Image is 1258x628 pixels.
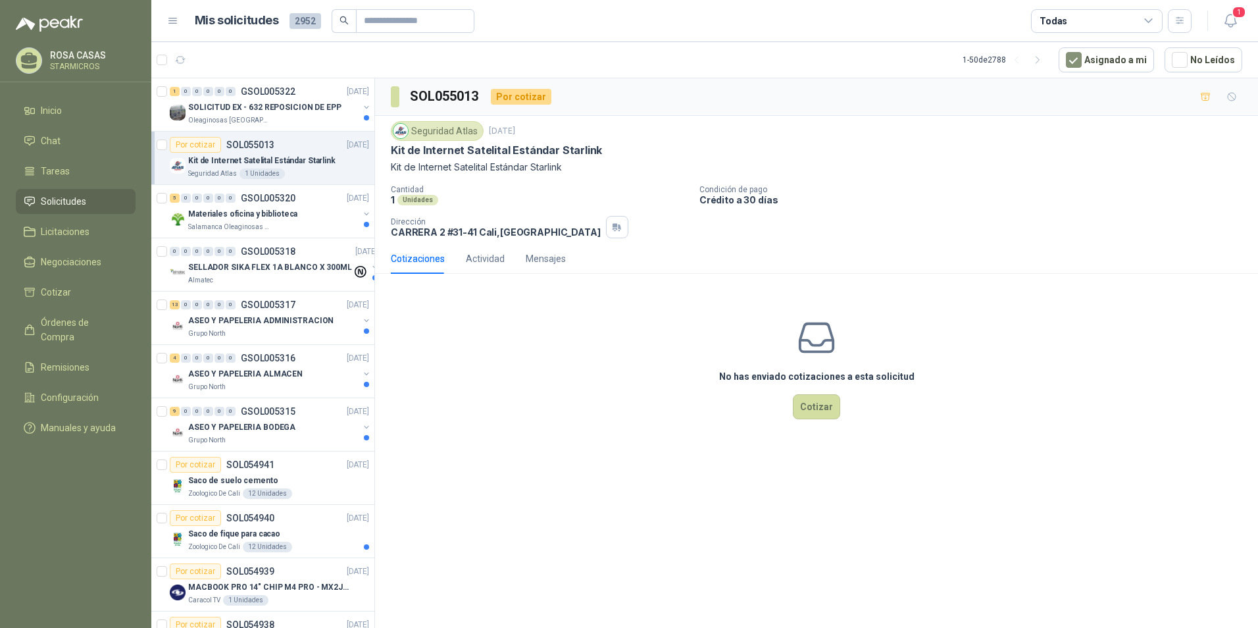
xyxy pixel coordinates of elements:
a: 13 0 0 0 0 0 GSOL005317[DATE] Company LogoASEO Y PAPELERIA ADMINISTRACIONGrupo North [170,297,372,339]
p: [DATE] [347,352,369,365]
p: SELLADOR SIKA FLEX 1A BLANCO X 300ML [188,261,352,274]
a: Cotizar [16,280,136,305]
p: GSOL005322 [241,87,295,96]
p: GSOL005315 [241,407,295,416]
p: Crédito a 30 días [699,194,1253,205]
p: ASEO Y PAPELERIA ADMINISTRACION [188,315,334,327]
h1: Mis solicitudes [195,11,279,30]
p: [DATE] [347,512,369,525]
div: 0 [181,300,191,309]
div: 12 Unidades [243,542,292,552]
p: MACBOOK PRO 14" CHIP M4 PRO - MX2J3E/A [188,581,352,594]
div: 0 [192,194,202,203]
div: 0 [192,407,202,416]
p: [DATE] [347,139,369,151]
div: Unidades [397,195,438,205]
div: 4 [170,353,180,363]
div: 0 [203,247,213,256]
div: 0 [203,353,213,363]
span: Negociaciones [41,255,101,269]
div: 13 [170,300,180,309]
p: Materiales oficina y biblioteca [188,208,297,221]
p: GSOL005317 [241,300,295,309]
div: 0 [214,300,224,309]
p: Seguridad Atlas [188,169,237,179]
a: Licitaciones [16,219,136,244]
div: 0 [181,247,191,256]
p: SOL054939 [226,567,274,576]
div: 0 [181,194,191,203]
p: SOLICITUD EX - 632 REPOSICION DE EPP [188,101,341,114]
img: Company Logo [170,265,186,280]
a: Solicitudes [16,189,136,214]
div: 0 [170,247,180,256]
div: 0 [192,87,202,96]
a: Tareas [16,159,136,184]
div: 0 [203,194,213,203]
button: 1 [1219,9,1242,33]
span: Solicitudes [41,194,86,209]
div: 0 [181,87,191,96]
img: Company Logo [170,105,186,120]
p: [DATE] [347,565,369,578]
div: 0 [203,87,213,96]
div: 0 [226,353,236,363]
p: SOL055013 [226,140,274,149]
p: STARMICROS [50,63,132,70]
a: Chat [16,128,136,153]
img: Company Logo [170,211,186,227]
span: Órdenes de Compra [41,315,123,344]
p: Caracol TV [188,595,220,606]
a: Configuración [16,385,136,410]
a: 4 0 0 0 0 0 GSOL005316[DATE] Company LogoASEO Y PAPELERIA ALMACENGrupo North [170,350,372,392]
p: Oleaginosas [GEOGRAPHIC_DATA] [188,115,271,126]
p: SOL054940 [226,513,274,523]
img: Company Logo [170,478,186,494]
p: CARRERA 2 #31-41 Cali , [GEOGRAPHIC_DATA] [391,226,601,238]
div: 1 Unidades [239,169,285,179]
div: Por cotizar [170,563,221,579]
a: 1 0 0 0 0 0 GSOL005322[DATE] Company LogoSOLICITUD EX - 632 REPOSICION DE EPPOleaginosas [GEOGRAP... [170,84,372,126]
span: Manuales y ayuda [41,421,116,435]
img: Company Logo [393,124,408,138]
a: Negociaciones [16,249,136,275]
div: 0 [181,353,191,363]
div: Por cotizar [170,510,221,526]
div: Mensajes [526,251,566,266]
p: [DATE] [355,246,378,258]
p: Grupo North [188,382,226,392]
p: Saco de fique para cacao [188,528,280,540]
a: Inicio [16,98,136,123]
p: [DATE] [489,125,515,138]
div: 0 [226,87,236,96]
p: ROSA CASAS [50,51,132,60]
p: Cantidad [391,185,689,194]
p: GSOL005316 [241,353,295,363]
p: ASEO Y PAPELERIA BODEGA [188,421,295,434]
img: Company Logo [170,318,186,334]
div: 9 [170,407,180,416]
p: SOL054941 [226,460,274,469]
p: Saco de suelo cemento [188,475,278,487]
div: 1 - 50 de 2788 [963,49,1048,70]
img: Company Logo [170,371,186,387]
a: Por cotizarSOL054939[DATE] Company LogoMACBOOK PRO 14" CHIP M4 PRO - MX2J3E/ACaracol TV1 Unidades [151,558,374,612]
p: [DATE] [347,299,369,311]
div: Por cotizar [491,89,551,105]
p: [DATE] [347,192,369,205]
span: Tareas [41,164,70,178]
button: Cotizar [793,394,840,419]
p: GSOL005320 [241,194,295,203]
div: Cotizaciones [391,251,445,266]
p: 1 [391,194,395,205]
span: 2952 [289,13,321,29]
div: 0 [214,353,224,363]
img: Company Logo [170,425,186,440]
div: 0 [226,247,236,256]
div: Por cotizar [170,137,221,153]
span: 1 [1232,6,1246,18]
p: Zoologico De Cali [188,488,240,499]
p: Dirección [391,217,601,226]
div: 0 [192,300,202,309]
h3: No has enviado cotizaciones a esta solicitud [719,369,915,384]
